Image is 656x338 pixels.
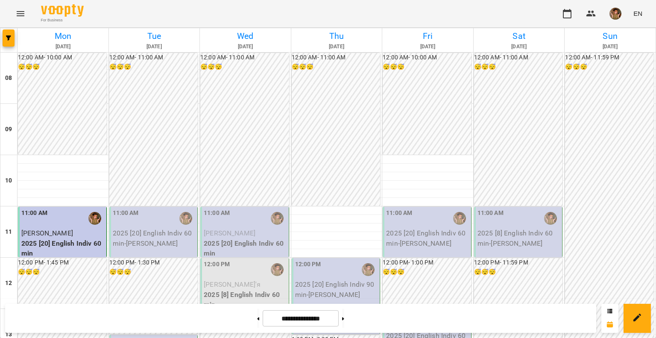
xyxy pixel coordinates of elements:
span: [PERSON_NAME]'я [204,280,261,288]
p: 2025 [20] English Indiv 60 min [204,238,287,259]
h6: 😴😴😴 [18,62,107,72]
h6: Sun [566,29,654,43]
h6: 😴😴😴 [383,267,471,277]
h6: 😴😴😴 [109,62,198,72]
h6: 😴😴😴 [200,62,289,72]
h6: Thu [293,29,381,43]
p: 2025 [8] English Indiv 60 min - [PERSON_NAME] [477,228,561,248]
h6: 12:00 AM - 10:00 AM [383,53,471,62]
h6: 😴😴😴 [565,62,654,72]
label: 11:00 AM [477,209,504,218]
h6: 12:00 AM - 11:00 AM [109,53,198,62]
label: 11:00 AM [386,209,412,218]
h6: 09 [5,125,12,134]
h6: 12:00 AM - 11:00 AM [292,53,381,62]
label: 11:00 AM [21,209,47,218]
h6: 12:00 PM - 11:59 PM [474,258,563,267]
img: Горошинська Олександра (а) [453,212,466,225]
p: 2025 [20] English Indiv 60 min - [PERSON_NAME] [113,228,196,248]
p: 2025 [20] English Indiv 60 min [21,238,105,259]
img: Горошинська Олександра (а) [271,212,284,225]
h6: [DATE] [201,43,290,51]
p: 2025 [8] English Indiv 60 min [204,290,287,310]
h6: Wed [201,29,290,43]
h6: 10 [5,176,12,185]
h6: Fri [384,29,472,43]
h6: 12:00 PM - 1:00 PM [383,258,471,267]
h6: [DATE] [475,43,563,51]
h6: Mon [19,29,107,43]
img: Горошинська Олександра (а) [179,212,192,225]
img: Горошинська Олександра (а) [271,263,284,276]
h6: 12:00 AM - 11:00 AM [200,53,289,62]
h6: 12:00 AM - 10:00 AM [18,53,107,62]
label: 12:00 PM [295,260,321,269]
h6: [DATE] [293,43,381,51]
h6: 08 [5,73,12,83]
h6: 😴😴😴 [474,62,563,72]
span: [PERSON_NAME] [204,229,255,237]
h6: 12:00 AM - 11:59 PM [565,53,654,62]
button: EN [630,6,646,21]
img: Voopty Logo [41,4,84,17]
img: 166010c4e833d35833869840c76da126.jpeg [609,8,621,20]
h6: [DATE] [19,43,107,51]
img: Горошинська Олександра (а) [544,212,557,225]
img: Горошинська Олександра (а) [88,212,101,225]
h6: [DATE] [566,43,654,51]
h6: 12:00 AM - 11:00 AM [474,53,563,62]
h6: 12:00 PM - 1:45 PM [18,258,107,267]
h6: 😴😴😴 [292,62,381,72]
h6: 😴😴😴 [109,267,198,277]
h6: 😴😴😴 [18,267,107,277]
h6: [DATE] [110,43,199,51]
span: [PERSON_NAME] [21,229,73,237]
p: 2025 [20] English Indiv 90 min - [PERSON_NAME] [295,279,378,300]
h6: 12:00 PM - 1:30 PM [109,258,198,267]
p: 2025 [20] English Indiv 60 min - [PERSON_NAME] [386,228,469,248]
img: Горошинська Олександра (а) [362,263,375,276]
h6: 😴😴😴 [474,267,563,277]
span: EN [633,9,642,18]
span: For Business [41,18,84,23]
h6: Sat [475,29,563,43]
button: Menu [10,3,31,24]
h6: 😴😴😴 [383,62,471,72]
h6: 12 [5,279,12,288]
h6: [DATE] [384,43,472,51]
h6: 11 [5,227,12,237]
h6: Tue [110,29,199,43]
label: 11:00 AM [113,209,139,218]
label: 12:00 PM [204,260,230,269]
label: 11:00 AM [204,209,230,218]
